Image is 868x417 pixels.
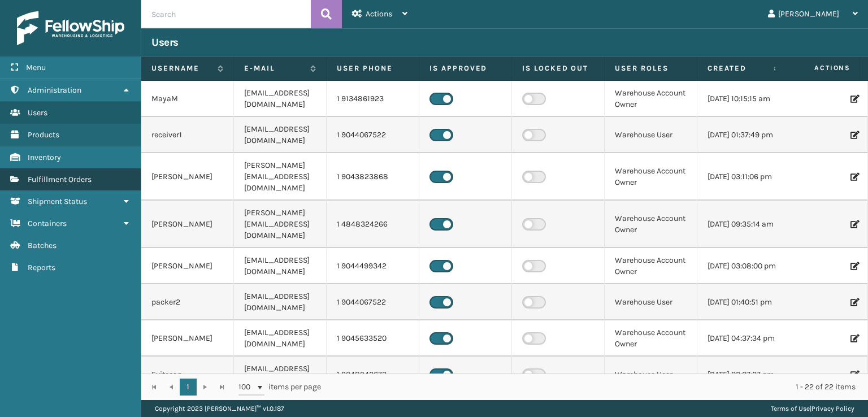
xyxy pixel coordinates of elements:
[28,108,47,118] span: Users
[327,201,419,248] td: 1 4848324266
[327,248,419,284] td: 1 9044499342
[238,381,255,393] span: 100
[771,405,810,412] a: Terms of Use
[141,248,234,284] td: [PERSON_NAME]
[327,284,419,320] td: 1 9044067522
[28,263,55,272] span: Reports
[26,63,46,72] span: Menu
[850,131,857,139] i: Edit
[850,262,857,270] i: Edit
[327,153,419,201] td: 1 9043823868
[141,117,234,153] td: receiver1
[708,63,768,73] label: Created
[850,371,857,379] i: Edit
[850,335,857,342] i: Edit
[697,357,790,393] td: [DATE] 02:07:27 pm
[327,117,419,153] td: 1 9044067522
[850,298,857,306] i: Edit
[850,95,857,103] i: Edit
[234,153,327,201] td: [PERSON_NAME][EMAIL_ADDRESS][DOMAIN_NAME]
[429,63,501,73] label: Is Approved
[522,63,594,73] label: Is Locked Out
[28,130,59,140] span: Products
[697,320,790,357] td: [DATE] 04:37:34 pm
[366,9,392,19] span: Actions
[155,400,284,417] p: Copyright 2023 [PERSON_NAME]™ v 1.0.187
[605,357,697,393] td: Warehouse User
[234,81,327,117] td: [EMAIL_ADDRESS][DOMAIN_NAME]
[327,357,419,393] td: 1 9048942673
[234,201,327,248] td: [PERSON_NAME][EMAIL_ADDRESS][DOMAIN_NAME]
[697,117,790,153] td: [DATE] 01:37:49 pm
[28,175,92,184] span: Fulfillment Orders
[697,284,790,320] td: [DATE] 01:40:51 pm
[605,81,697,117] td: Warehouse Account Owner
[234,357,327,393] td: [EMAIL_ADDRESS][DOMAIN_NAME]
[605,201,697,248] td: Warehouse Account Owner
[141,81,234,117] td: MayaM
[141,320,234,357] td: [PERSON_NAME]
[234,248,327,284] td: [EMAIL_ADDRESS][DOMAIN_NAME]
[850,220,857,228] i: Edit
[337,63,409,73] label: User phone
[141,357,234,393] td: Exitscan
[28,197,87,206] span: Shipment Status
[605,117,697,153] td: Warehouse User
[697,248,790,284] td: [DATE] 03:08:00 pm
[811,405,854,412] a: Privacy Policy
[234,117,327,153] td: [EMAIL_ADDRESS][DOMAIN_NAME]
[771,400,854,417] div: |
[850,173,857,181] i: Edit
[337,381,856,393] div: 1 - 22 of 22 items
[605,153,697,201] td: Warehouse Account Owner
[28,219,67,228] span: Containers
[151,36,179,49] h3: Users
[327,81,419,117] td: 1 9134861923
[697,81,790,117] td: [DATE] 10:15:15 am
[697,153,790,201] td: [DATE] 03:11:06 pm
[180,379,197,396] a: 1
[244,63,305,73] label: E-mail
[141,201,234,248] td: [PERSON_NAME]
[605,248,697,284] td: Warehouse Account Owner
[141,153,234,201] td: [PERSON_NAME]
[779,59,857,77] span: Actions
[234,284,327,320] td: [EMAIL_ADDRESS][DOMAIN_NAME]
[234,320,327,357] td: [EMAIL_ADDRESS][DOMAIN_NAME]
[28,153,61,162] span: Inventory
[605,284,697,320] td: Warehouse User
[28,241,57,250] span: Batches
[697,201,790,248] td: [DATE] 09:35:14 am
[615,63,687,73] label: User Roles
[238,379,321,396] span: items per page
[151,63,212,73] label: Username
[327,320,419,357] td: 1 9045633520
[28,85,81,95] span: Administration
[605,320,697,357] td: Warehouse Account Owner
[17,11,124,45] img: logo
[141,284,234,320] td: packer2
